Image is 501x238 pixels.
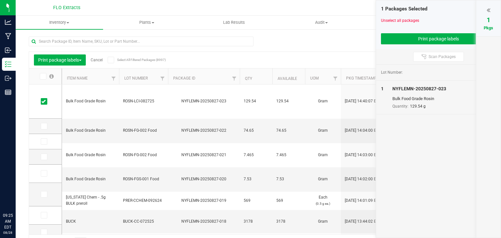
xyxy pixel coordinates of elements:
span: 129.54 g [410,104,426,109]
div: NYFLEMN-20250827-023 [392,85,484,92]
span: Bulk Food Grade Rosin [66,152,115,158]
p: 09:25 AM EDT [3,213,13,230]
span: Bulk Food Grade Rosin [66,98,115,104]
span: Select All Filtered Packages (8997) [117,58,150,62]
a: UOM [310,76,319,81]
input: Search Package ID, Item Name, SKU, Lot or Part Number... [29,37,253,46]
button: Scan Packages [413,52,464,62]
a: Cancel [91,58,103,62]
span: 7.53 [244,176,268,182]
inline-svg: Analytics [5,19,11,25]
a: Lot Number [124,76,148,81]
span: BUCK [66,218,115,225]
span: ROSN-FGS-001 Food [123,176,164,182]
span: ROSN-FG-002 Food [123,127,164,134]
span: Print package labels [38,57,82,63]
span: Plants [103,20,190,25]
a: Filter [229,73,240,84]
span: Bulk Food Grade Rosin [66,176,115,182]
div: NYFLEMN-20250827-021 [167,152,241,158]
a: Filter [157,73,168,84]
a: Audit [278,16,365,29]
a: Pkg Timestamp [346,76,384,81]
inline-svg: Manufacturing [5,33,11,39]
button: Print package labels [381,33,496,44]
inline-svg: Inventory [5,61,11,67]
span: Each [309,194,337,207]
div: NYFLEMN-20250827-020 [167,176,241,182]
div: NYFLEMN-20250827-022 [167,127,241,134]
span: [DATE] 13:44:02 EDT [345,218,381,225]
span: [US_STATE] Chem - .5g BULK preroll [66,194,115,207]
span: 129.54 [276,98,301,104]
p: 08/28 [3,230,13,235]
span: Lot Number: [381,69,403,75]
a: Filter [330,73,341,84]
span: Gram [309,127,337,134]
span: [DATE] 14:03:00 EDT [345,152,381,158]
span: 74.65 [276,127,301,134]
span: Inventory [16,20,103,25]
span: Pkgs [484,25,493,30]
a: Inventory Counts [365,16,452,29]
span: 1 [487,16,490,24]
div: Bulk Food Grade Rosin [392,96,484,102]
inline-svg: Outbound [5,75,11,82]
p: (0.5 g ea.) [309,201,337,207]
span: 1 [381,86,384,91]
span: Gram [309,98,337,104]
span: 74.65 [244,127,268,134]
div: NYFLEMN-20250827-023 [167,98,241,104]
a: Unselect all packages [381,18,419,23]
span: 7.465 [276,152,301,158]
span: 569 [276,198,301,204]
button: Print package labels [34,54,86,66]
span: 129.54 [244,98,268,104]
span: Audit [278,20,365,25]
span: Select all records on this page [49,74,54,79]
span: [DATE] 14:01:09 EDT [345,198,381,204]
span: [DATE] 14:04:00 EDT [345,127,381,134]
span: 3178 [244,218,268,225]
iframe: Resource center unread badge [19,185,27,193]
span: Scan Packages [429,54,456,59]
a: Package ID [173,76,195,81]
span: Lab Results [214,20,254,25]
a: Item Name [67,76,88,81]
span: [DATE] 14:02:00 EDT [345,176,381,182]
inline-svg: Inbound [5,47,11,53]
span: FLO Extracts [53,5,80,10]
span: PRER-CCHEM-092624 [123,198,164,204]
span: Quantity: [392,104,408,109]
div: NYFLEMN-20250827-019 [167,198,241,204]
a: Qty [245,76,252,81]
a: Available [278,76,297,81]
a: Lab Results [190,16,278,29]
span: [DATE] 14:40:07 EDT [345,98,381,104]
a: Plants [103,16,190,29]
span: 7.53 [276,176,301,182]
span: Gram [309,152,337,158]
span: ROSN-FG-002 Food [123,152,164,158]
span: ROSN-LCI-082725 [123,98,164,104]
a: Inventory [16,16,103,29]
span: BUCK-CC-072525 [123,218,164,225]
iframe: Resource center [7,186,26,205]
a: Filter [108,73,119,84]
span: 7.465 [244,152,268,158]
span: 569 [244,198,268,204]
span: Gram [309,176,337,182]
span: Gram [309,218,337,225]
div: NYFLEMN-20250827-018 [167,218,241,225]
span: 3178 [276,218,301,225]
span: Bulk Food Grade Rosin [66,127,115,134]
inline-svg: Reports [5,89,11,96]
